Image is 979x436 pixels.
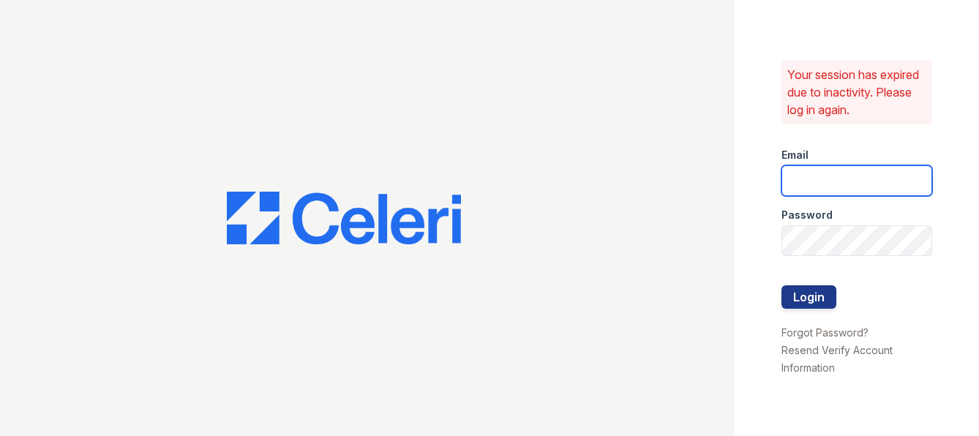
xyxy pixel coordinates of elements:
label: Email [781,148,809,162]
img: CE_Logo_Blue-a8612792a0a2168367f1c8372b55b34899dd931a85d93a1a3d3e32e68fde9ad4.png [227,192,461,244]
a: Forgot Password? [781,326,869,339]
p: Your session has expired due to inactivity. Please log in again. [787,66,927,119]
a: Resend Verify Account Information [781,344,893,374]
label: Password [781,208,833,222]
button: Login [781,285,836,309]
